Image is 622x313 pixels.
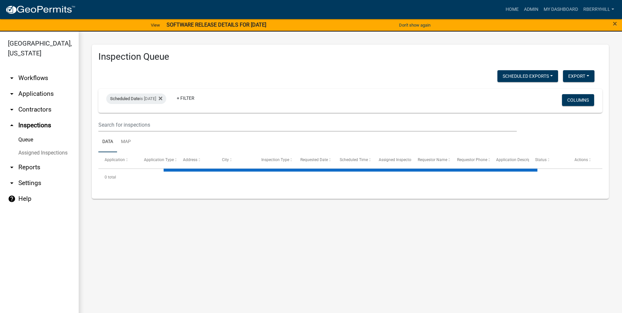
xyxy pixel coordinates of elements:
[503,3,521,16] a: Home
[183,157,197,162] span: Address
[457,157,487,162] span: Requestor Phone
[411,152,451,168] datatable-header-cell: Requestor Name
[98,51,602,62] h3: Inspection Queue
[8,106,16,114] i: arrow_drop_down
[8,163,16,171] i: arrow_drop_down
[148,20,163,31] a: View
[521,3,541,16] a: Admin
[144,157,174,162] span: Application Type
[98,132,117,153] a: Data
[8,74,16,82] i: arrow_drop_down
[216,152,255,168] datatable-header-cell: City
[255,152,294,168] datatable-header-cell: Inspection Type
[497,70,558,82] button: Scheduled Exports
[568,152,607,168] datatable-header-cell: Actions
[490,152,529,168] datatable-header-cell: Application Description
[105,157,125,162] span: Application
[613,20,617,28] button: Close
[613,19,617,28] span: ×
[117,132,135,153] a: Map
[396,20,433,31] button: Don't show again
[574,157,588,162] span: Actions
[98,169,602,185] div: 0 total
[8,179,16,187] i: arrow_drop_down
[562,94,594,106] button: Columns
[379,157,412,162] span: Assigned Inspector
[261,157,289,162] span: Inspection Type
[300,157,328,162] span: Requested Date
[171,92,200,104] a: + Filter
[333,152,372,168] datatable-header-cell: Scheduled Time
[177,152,216,168] datatable-header-cell: Address
[496,157,537,162] span: Application Description
[581,3,617,16] a: rberryhill
[8,195,16,203] i: help
[451,152,490,168] datatable-header-cell: Requestor Phone
[535,157,547,162] span: Status
[563,70,594,82] button: Export
[110,96,140,101] span: Scheduled Date
[8,90,16,98] i: arrow_drop_down
[106,94,166,104] div: is [DATE]
[372,152,411,168] datatable-header-cell: Assigned Inspector
[8,121,16,129] i: arrow_drop_up
[418,157,447,162] span: Requestor Name
[222,157,229,162] span: City
[137,152,176,168] datatable-header-cell: Application Type
[98,152,137,168] datatable-header-cell: Application
[529,152,568,168] datatable-header-cell: Status
[294,152,333,168] datatable-header-cell: Requested Date
[541,3,581,16] a: My Dashboard
[339,157,368,162] span: Scheduled Time
[167,22,266,28] strong: SOFTWARE RELEASE DETAILS FOR [DATE]
[98,118,517,132] input: Search for inspections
